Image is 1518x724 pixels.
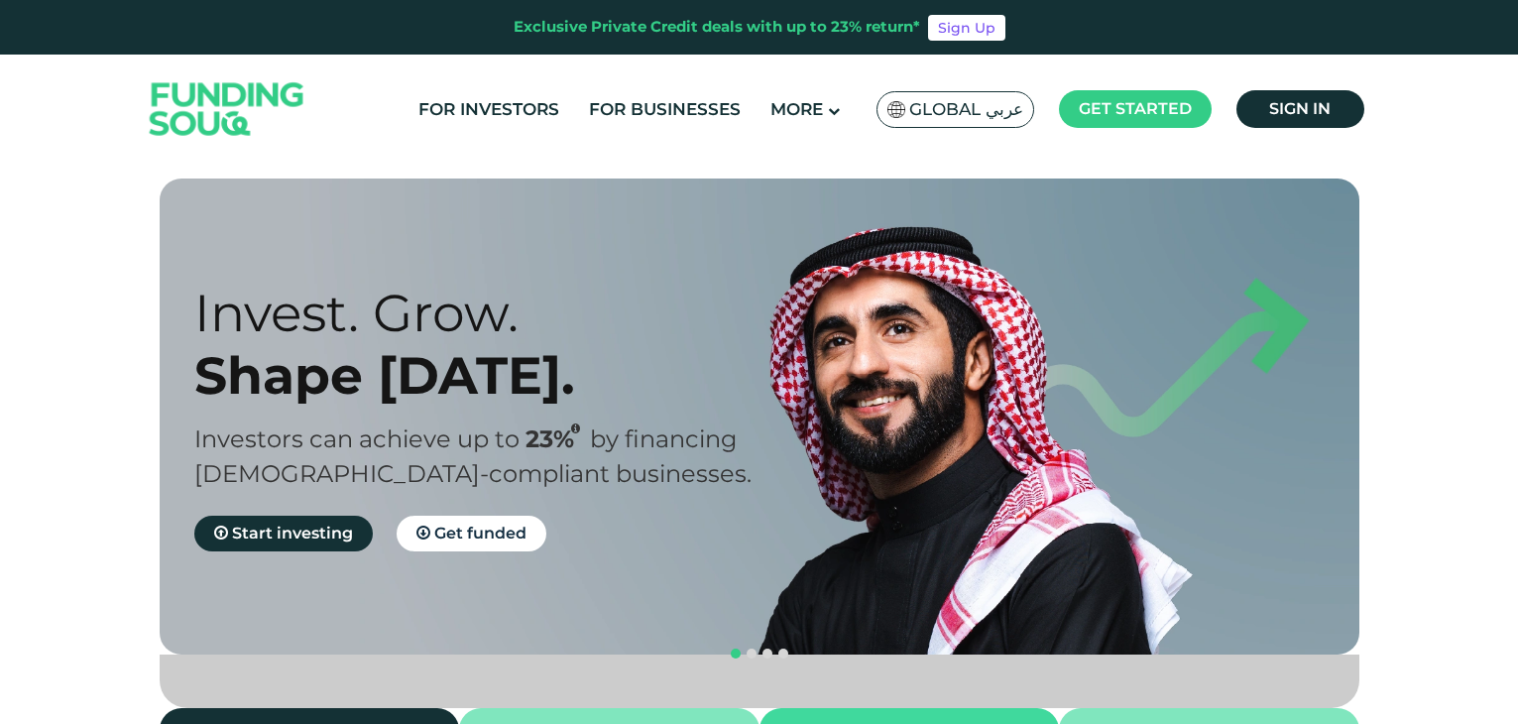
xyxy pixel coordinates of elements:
i: 23% IRR (expected) ~ 15% Net yield (expected) [571,423,580,434]
button: navigation [744,646,759,662]
div: Exclusive Private Credit deals with up to 23% return* [514,16,920,39]
span: 23% [525,424,590,453]
div: Shape [DATE]. [194,344,794,407]
button: navigation [759,646,775,662]
button: navigation [775,646,791,662]
span: Sign in [1269,99,1331,118]
div: Invest. Grow. [194,282,794,344]
span: Start investing [232,524,353,543]
span: More [770,99,823,119]
a: Sign Up [928,15,1005,41]
a: For Businesses [584,93,746,126]
span: Get started [1079,99,1192,118]
a: Get funded [397,516,546,551]
img: SA Flag [887,101,905,118]
a: Start investing [194,516,373,551]
button: navigation [728,646,744,662]
span: Investors can achieve up to [194,424,520,453]
a: Sign in [1236,90,1364,128]
img: Logo [130,60,324,160]
a: For Investors [413,93,564,126]
span: Get funded [434,524,526,543]
span: Global عربي [909,98,1023,121]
